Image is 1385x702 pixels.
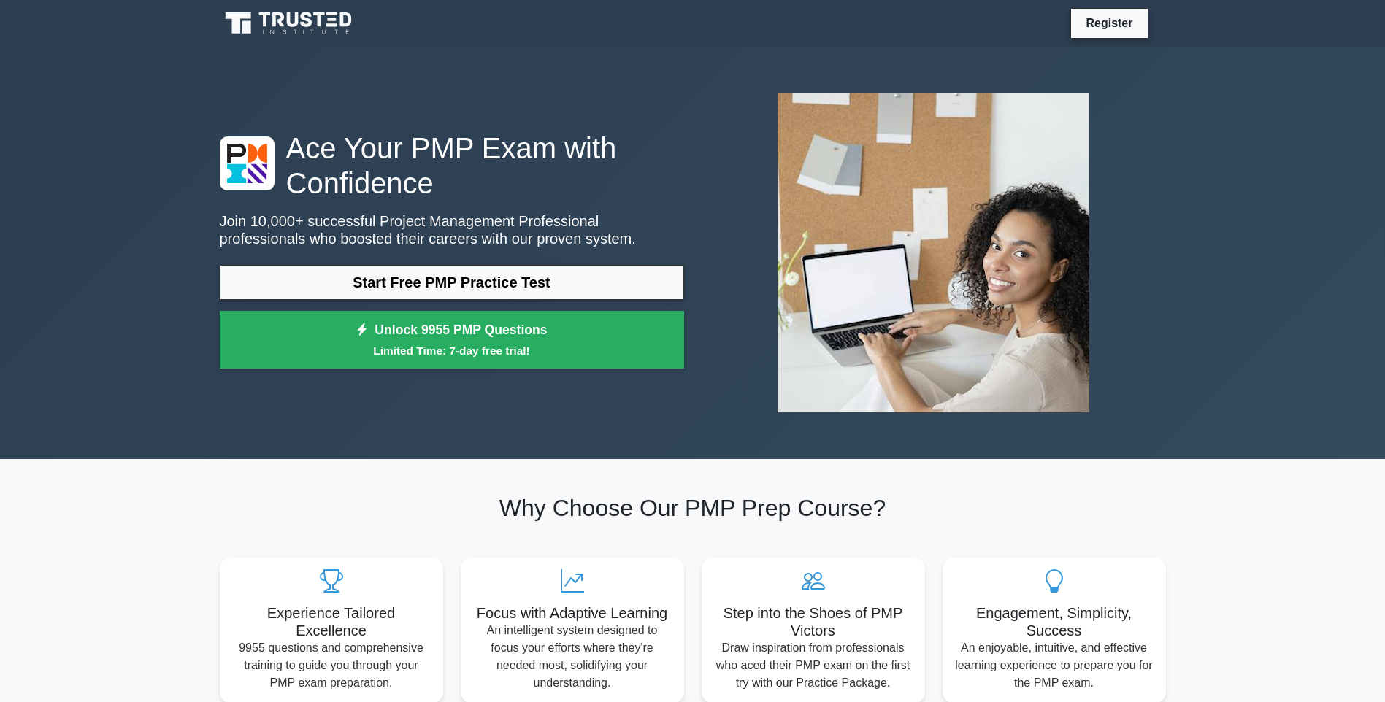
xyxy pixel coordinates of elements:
[954,604,1154,639] h5: Engagement, Simplicity, Success
[713,639,913,692] p: Draw inspiration from professionals who aced their PMP exam on the first try with our Practice Pa...
[954,639,1154,692] p: An enjoyable, intuitive, and effective learning experience to prepare you for the PMP exam.
[238,342,666,359] small: Limited Time: 7-day free trial!
[1077,14,1141,32] a: Register
[231,604,431,639] h5: Experience Tailored Excellence
[713,604,913,639] h5: Step into the Shoes of PMP Victors
[231,639,431,692] p: 9955 questions and comprehensive training to guide you through your PMP exam preparation.
[220,494,1166,522] h2: Why Choose Our PMP Prep Course?
[220,311,684,369] a: Unlock 9955 PMP QuestionsLimited Time: 7-day free trial!
[472,622,672,692] p: An intelligent system designed to focus your efforts where they're needed most, solidifying your ...
[472,604,672,622] h5: Focus with Adaptive Learning
[220,212,684,247] p: Join 10,000+ successful Project Management Professional professionals who boosted their careers w...
[220,265,684,300] a: Start Free PMP Practice Test
[220,131,684,201] h1: Ace Your PMP Exam with Confidence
